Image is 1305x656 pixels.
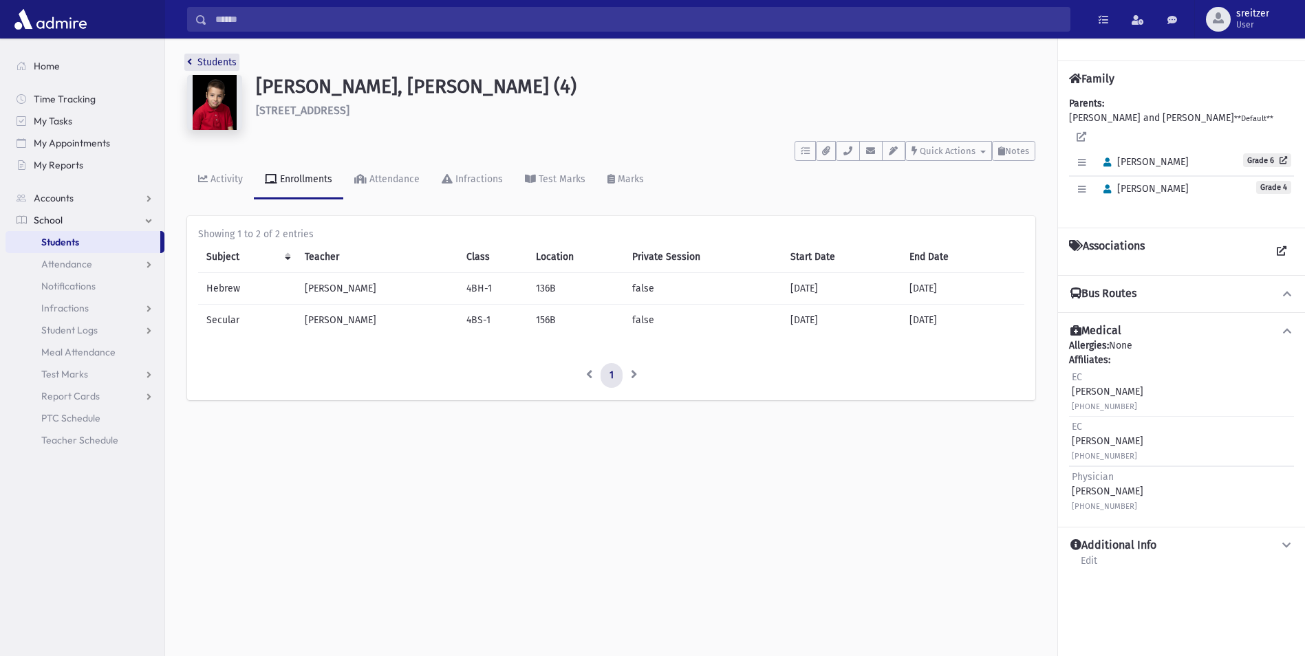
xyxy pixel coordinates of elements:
[187,75,242,130] img: ZAAAAAAAAAAAAAAAAAAAAAAAAAAAAAAAAAAAAAAAAAAAAAAAAAAAAAAAAAAAAAAAAAAAAAAAAAAAAAAAAAAAAAAAAAAAAAAAA...
[1072,370,1143,413] div: [PERSON_NAME]
[34,93,96,105] span: Time Tracking
[1072,371,1082,383] span: EC
[6,231,160,253] a: Students
[528,305,624,336] td: 156B
[1069,354,1110,366] b: Affiliates:
[34,60,60,72] span: Home
[41,434,118,446] span: Teacher Schedule
[1069,338,1294,516] div: None
[34,192,74,204] span: Accounts
[453,173,503,185] div: Infractions
[1069,96,1294,217] div: [PERSON_NAME] and [PERSON_NAME]
[1269,239,1294,264] a: View all Associations
[528,241,624,273] th: Location
[1072,421,1082,433] span: EC
[6,110,164,132] a: My Tasks
[1080,553,1098,578] a: Edit
[1097,183,1189,195] span: [PERSON_NAME]
[207,7,1070,32] input: Search
[343,161,431,199] a: Attendance
[1069,538,1294,553] button: Additional Info
[601,363,623,388] a: 1
[1256,181,1291,194] span: Grade 4
[6,429,164,451] a: Teacher Schedule
[1005,146,1029,156] span: Notes
[624,273,782,305] td: false
[41,236,79,248] span: Students
[34,137,110,149] span: My Appointments
[1070,538,1156,553] h4: Additional Info
[1072,471,1114,483] span: Physician
[1097,156,1189,168] span: [PERSON_NAME]
[528,273,624,305] td: 136B
[1070,287,1136,301] h4: Bus Routes
[901,305,1024,336] td: [DATE]
[1236,8,1269,19] span: sreitzer
[41,280,96,292] span: Notifications
[256,104,1035,117] h6: [STREET_ADDRESS]
[6,187,164,209] a: Accounts
[34,214,63,226] span: School
[198,273,296,305] td: Hebrew
[782,241,900,273] th: Start Date
[1069,72,1114,85] h4: Family
[6,297,164,319] a: Infractions
[41,368,88,380] span: Test Marks
[431,161,514,199] a: Infractions
[296,305,458,336] td: [PERSON_NAME]
[1072,402,1137,411] small: [PHONE_NUMBER]
[624,241,782,273] th: Private Session
[208,173,243,185] div: Activity
[198,227,1024,241] div: Showing 1 to 2 of 2 entries
[41,390,100,402] span: Report Cards
[782,305,900,336] td: [DATE]
[41,302,89,314] span: Infractions
[1072,470,1143,513] div: [PERSON_NAME]
[1243,153,1291,167] a: Grade 6
[1072,502,1137,511] small: [PHONE_NUMBER]
[6,363,164,385] a: Test Marks
[1236,19,1269,30] span: User
[6,55,164,77] a: Home
[34,159,83,171] span: My Reports
[1069,98,1104,109] b: Parents:
[11,6,90,33] img: AdmirePro
[1069,324,1294,338] button: Medical
[187,56,237,68] a: Students
[6,88,164,110] a: Time Tracking
[6,385,164,407] a: Report Cards
[198,241,296,273] th: Subject
[458,305,528,336] td: 4BS-1
[41,412,100,424] span: PTC Schedule
[254,161,343,199] a: Enrollments
[296,241,458,273] th: Teacher
[6,154,164,176] a: My Reports
[901,273,1024,305] td: [DATE]
[615,173,644,185] div: Marks
[367,173,420,185] div: Attendance
[41,258,92,270] span: Attendance
[296,273,458,305] td: [PERSON_NAME]
[901,241,1024,273] th: End Date
[41,346,116,358] span: Meal Attendance
[624,305,782,336] td: false
[1072,419,1143,463] div: [PERSON_NAME]
[1070,324,1121,338] h4: Medical
[596,161,655,199] a: Marks
[1069,287,1294,301] button: Bus Routes
[458,241,528,273] th: Class
[6,209,164,231] a: School
[6,407,164,429] a: PTC Schedule
[277,173,332,185] div: Enrollments
[6,341,164,363] a: Meal Attendance
[6,132,164,154] a: My Appointments
[187,55,237,75] nav: breadcrumb
[514,161,596,199] a: Test Marks
[6,253,164,275] a: Attendance
[458,273,528,305] td: 4BH-1
[782,273,900,305] td: [DATE]
[187,161,254,199] a: Activity
[256,75,1035,98] h1: [PERSON_NAME], [PERSON_NAME] (4)
[1069,340,1109,351] b: Allergies:
[1069,239,1145,264] h4: Associations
